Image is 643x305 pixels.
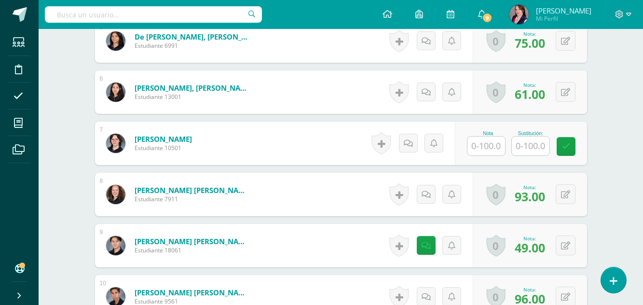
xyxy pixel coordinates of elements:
[106,236,125,255] img: f755095a36f7f7442a33f81fa0dacf1d.png
[135,144,192,152] span: Estudiante 10501
[515,184,545,191] div: Nota:
[467,137,505,155] input: 0-100.0
[515,235,545,242] div: Nota:
[515,35,545,51] span: 75.00
[482,13,493,23] span: 9
[106,185,125,204] img: 321c7303e71be5c229396fde750ebe85.png
[536,14,591,23] span: Mi Perfil
[536,6,591,15] span: [PERSON_NAME]
[135,185,250,195] a: [PERSON_NAME] [PERSON_NAME]
[515,239,545,256] span: 49.00
[467,131,509,136] div: Nota
[515,86,545,102] span: 61.00
[106,31,125,51] img: 052a2ce7d32b897775d2b8c12b55569e.png
[135,93,250,101] span: Estudiante 13001
[509,5,529,24] img: 256fac8282a297643e415d3697adb7c8.png
[106,83,125,102] img: e5c705e52a8ddf85ed9df4af02a83419.png
[135,83,250,93] a: [PERSON_NAME], [PERSON_NAME]
[486,30,506,52] a: 0
[135,195,250,203] span: Estudiante 7911
[135,288,250,297] a: [PERSON_NAME] [PERSON_NAME]
[135,246,250,254] span: Estudiante 18061
[515,188,545,205] span: 93.00
[486,235,506,257] a: 0
[512,137,549,155] input: 0-100.0
[135,42,250,50] span: Estudiante 6991
[486,81,506,103] a: 0
[515,286,545,293] div: Nota:
[515,82,545,88] div: Nota:
[135,134,192,144] a: [PERSON_NAME]
[45,6,262,23] input: Busca un usuario...
[486,183,506,206] a: 0
[515,30,545,37] div: Nota:
[135,236,250,246] a: [PERSON_NAME] [PERSON_NAME]
[135,32,250,42] a: De [PERSON_NAME], [PERSON_NAME]
[511,131,550,136] div: Sustitución:
[106,134,125,153] img: 8d13715c9ddf608dc06e65ce0bcc374e.png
